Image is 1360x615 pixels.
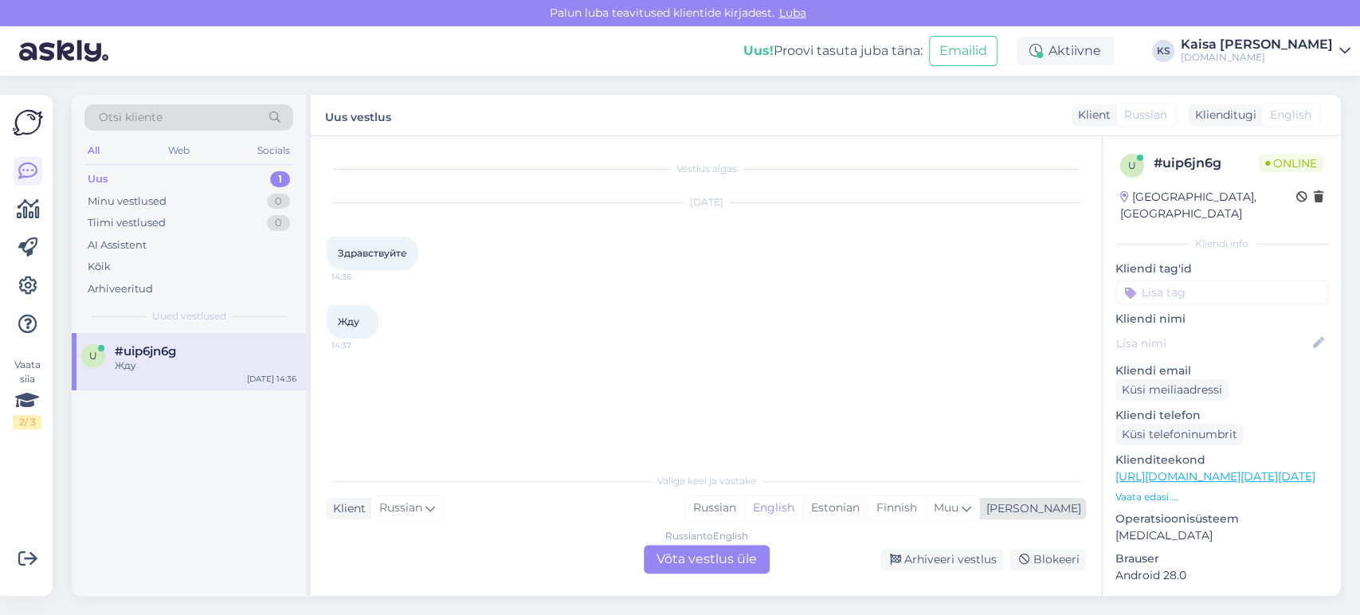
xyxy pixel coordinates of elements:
[1120,189,1296,222] div: [GEOGRAPHIC_DATA], [GEOGRAPHIC_DATA]
[88,281,153,297] div: Arhiveeritud
[1115,452,1328,468] p: Klienditeekond
[1009,549,1086,570] div: Blokeeri
[325,104,391,126] label: Uus vestlus
[13,358,41,429] div: Vaata siia
[1259,155,1323,172] span: Online
[88,237,147,253] div: AI Assistent
[115,344,176,358] span: #uip6jn6g
[379,499,422,517] span: Russian
[1115,311,1328,327] p: Kliendi nimi
[644,545,770,574] div: Võta vestlus üle
[1189,107,1256,123] div: Klienditugi
[1181,38,1350,64] a: Kaisa [PERSON_NAME][DOMAIN_NAME]
[270,171,290,187] div: 1
[331,271,391,283] span: 14:36
[1115,511,1328,527] p: Operatsioonisüsteem
[744,496,802,520] div: English
[774,6,811,20] span: Luba
[880,549,1003,570] div: Arhiveeri vestlus
[327,474,1086,488] div: Valige keel ja vastake
[802,496,868,520] div: Estonian
[934,500,958,515] span: Muu
[929,36,997,66] button: Emailid
[1115,527,1328,544] p: [MEDICAL_DATA]
[1124,107,1167,123] span: Russian
[1152,40,1174,62] div: KS
[327,500,366,517] div: Klient
[88,171,108,187] div: Uus
[1115,550,1328,567] p: Brauser
[743,43,774,58] b: Uus!
[338,315,359,327] span: Жду
[1115,379,1229,401] div: Küsi meiliaadressi
[88,215,166,231] div: Tiimi vestlused
[1181,38,1333,51] div: Kaisa [PERSON_NAME]
[665,529,748,543] div: Russian to English
[1270,107,1311,123] span: English
[1072,107,1111,123] div: Klient
[165,140,193,161] div: Web
[84,140,103,161] div: All
[1181,51,1333,64] div: [DOMAIN_NAME]
[247,373,296,385] div: [DATE] 14:36
[1128,159,1136,171] span: u
[327,162,1086,176] div: Vestlus algas
[1115,567,1328,584] p: Android 28.0
[115,358,296,373] div: Жду
[152,309,226,323] span: Uued vestlused
[267,215,290,231] div: 0
[267,194,290,210] div: 0
[254,140,293,161] div: Socials
[1115,260,1328,277] p: Kliendi tag'id
[868,496,925,520] div: Finnish
[685,496,744,520] div: Russian
[1116,335,1310,352] input: Lisa nimi
[1115,280,1328,304] input: Lisa tag
[88,194,167,210] div: Minu vestlused
[1154,154,1259,173] div: # uip6jn6g
[1115,407,1328,424] p: Kliendi telefon
[99,109,163,126] span: Otsi kliente
[980,500,1081,517] div: [PERSON_NAME]
[89,350,97,362] span: u
[88,259,111,275] div: Kõik
[1115,237,1328,251] div: Kliendi info
[327,195,1086,210] div: [DATE]
[1115,424,1244,445] div: Küsi telefoninumbrit
[331,339,391,351] span: 14:37
[1115,490,1328,504] p: Vaata edasi ...
[1115,469,1315,484] a: [URL][DOMAIN_NAME][DATE][DATE]
[338,247,407,259] span: Здравствуйте
[13,108,43,138] img: Askly Logo
[13,415,41,429] div: 2 / 3
[743,41,923,61] div: Proovi tasuta juba täna:
[1115,362,1328,379] p: Kliendi email
[1017,37,1114,65] div: Aktiivne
